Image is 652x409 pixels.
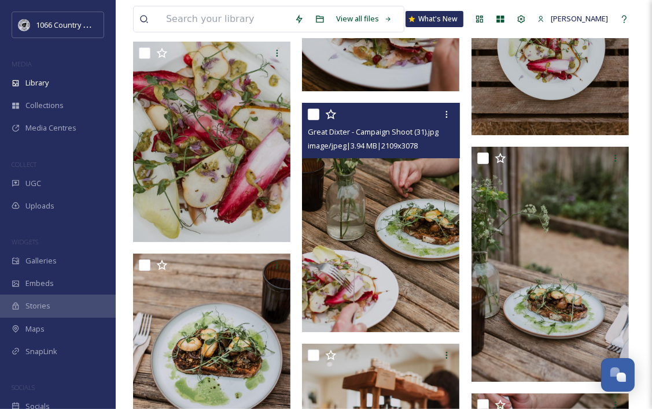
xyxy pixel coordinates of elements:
[25,278,54,289] span: Embeds
[19,19,30,31] img: logo_footerstamp.png
[25,255,57,266] span: Galleries
[25,77,49,88] span: Library
[406,11,463,27] a: What's New
[12,237,38,246] span: WIDGETS
[25,324,45,334] span: Maps
[330,8,398,30] a: View all files
[25,178,41,189] span: UGC
[12,160,36,169] span: COLLECT
[308,140,418,151] span: image/jpeg | 3.94 MB | 2109 x 3078
[25,200,54,211] span: Uploads
[302,103,459,332] img: Great Dixter - Campaign Shoot (31).jpg
[36,19,117,30] span: 1066 Country Marketing
[160,6,289,32] input: Search your library
[308,127,439,137] span: Great Dixter - Campaign Shoot (31).jpg
[551,13,608,24] span: [PERSON_NAME]
[25,100,64,111] span: Collections
[601,358,635,392] button: Open Chat
[471,147,629,382] img: Great Dixter - Campaign Shoot (33).jpg
[532,8,614,30] a: [PERSON_NAME]
[25,300,50,311] span: Stories
[133,42,290,242] img: Great Dixter - Campaign Shoot (32).jpg
[12,60,32,68] span: MEDIA
[25,122,76,133] span: Media Centres
[25,346,57,357] span: SnapLink
[12,383,35,392] span: SOCIALS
